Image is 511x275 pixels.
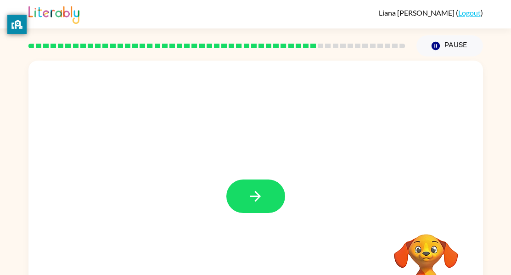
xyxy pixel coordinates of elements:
span: Liana [PERSON_NAME] [379,8,456,17]
div: ( ) [379,8,483,17]
button: Pause [416,35,483,56]
a: Logout [458,8,481,17]
button: privacy banner [7,15,27,34]
img: Literably [28,4,79,24]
